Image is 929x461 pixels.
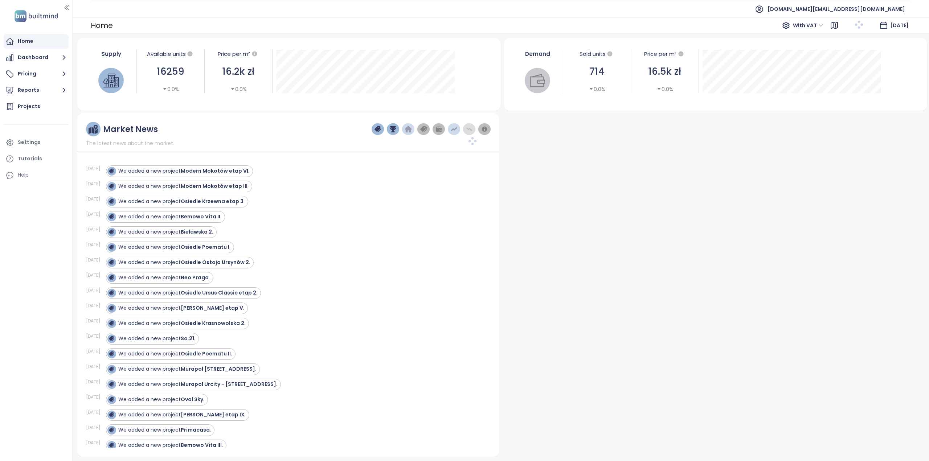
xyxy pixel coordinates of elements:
[86,196,104,202] div: [DATE]
[530,73,545,88] img: wallet
[109,229,114,234] img: icon
[109,260,114,265] img: icon
[181,396,203,403] strong: Oval Sky
[4,135,69,150] a: Settings
[481,126,488,132] img: information-circle.png
[218,50,250,58] div: Price per m²
[181,274,209,281] strong: Neo Praga
[4,99,69,114] a: Projects
[86,257,104,263] div: [DATE]
[181,304,243,312] strong: [PERSON_NAME] etap V
[118,198,245,205] div: We added a new project .
[109,321,114,326] img: icon
[118,289,257,297] div: We added a new project .
[103,73,119,88] img: house
[12,9,60,24] img: logo
[86,424,104,431] div: [DATE]
[181,320,244,327] strong: Osiedle Krasnowolska 2
[109,168,114,173] img: icon
[118,380,277,388] div: We added a new project .
[109,382,114,387] img: icon
[109,351,114,356] img: icon
[109,397,114,402] img: icon
[181,411,245,418] strong: [PERSON_NAME] etap IX
[118,350,232,358] div: We added a new project .
[793,20,823,31] span: With VAT
[4,50,69,65] button: Dashboard
[118,259,250,266] div: We added a new project .
[420,126,427,132] img: price-tag-grey.png
[109,275,114,280] img: icon
[118,167,249,175] div: We added a new project .
[109,184,114,189] img: icon
[656,85,673,93] div: 0.0%
[91,19,113,32] div: Home
[109,412,114,417] img: icon
[86,348,104,355] div: [DATE]
[86,287,104,294] div: [DATE]
[181,441,222,449] strong: Bemowo Vita III
[181,350,231,357] strong: Osiedle Poematu II
[140,64,201,79] div: 16259
[390,126,396,132] img: trophy-dark-blue.png
[230,85,247,93] div: 0.0%
[118,182,249,190] div: We added a new project .
[4,67,69,81] button: Pricing
[109,336,114,341] img: icon
[890,22,909,29] span: [DATE]
[181,335,194,342] strong: So.21
[109,244,114,250] img: icon
[162,86,167,91] span: caret-down
[86,409,104,416] div: [DATE]
[86,226,104,233] div: [DATE]
[118,213,221,221] div: We added a new project .
[103,125,158,134] div: Market News
[589,85,605,93] div: 0.0%
[162,85,179,93] div: 0.0%
[109,290,114,295] img: icon
[181,289,256,296] strong: Osiedle Ursus Classic etap 2
[435,126,442,132] img: wallet-dark-grey.png
[589,86,594,91] span: caret-down
[140,50,201,58] div: Available units
[230,86,235,91] span: caret-down
[4,152,69,166] a: Tutorials
[118,304,244,312] div: We added a new project .
[4,83,69,98] button: Reports
[109,305,114,310] img: icon
[109,443,114,448] img: icon
[375,126,381,132] img: price-tag-dark-blue.png
[86,139,174,147] span: The latest news about the market.
[86,272,104,279] div: [DATE]
[656,86,662,91] span: caret-down
[86,379,104,385] div: [DATE]
[86,440,104,446] div: [DATE]
[466,126,472,132] img: price-decreases.png
[86,302,104,309] div: [DATE]
[181,228,212,235] strong: Bielawska 2
[18,138,41,147] div: Settings
[118,228,213,236] div: We added a new project .
[208,64,269,79] div: 16.2k zł
[181,380,276,388] strong: Murapol Urcity - [STREET_ADDRESS]
[181,198,243,205] strong: Osiedle Krzewna etap 3
[181,259,249,266] strong: Osiedle Ostoja Ursynów 2
[567,50,627,58] div: Sold units
[4,168,69,182] div: Help
[118,426,211,434] div: We added a new project .
[118,411,246,419] div: We added a new project .
[516,50,560,58] div: Demand
[18,154,42,163] div: Tutorials
[181,365,255,372] strong: Murapol [STREET_ADDRESS]
[89,125,98,134] img: ruler
[181,167,248,174] strong: Modern Mokotów etap VI
[118,396,204,403] div: We added a new project .
[181,213,220,220] strong: Bemowo Vita II
[567,64,627,79] div: 714
[405,126,412,132] img: home-dark-blue.png
[181,182,247,190] strong: Modern Mokotów etap III
[635,64,695,79] div: 16.5k zł
[18,170,29,180] div: Help
[86,242,104,248] div: [DATE]
[86,333,104,339] div: [DATE]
